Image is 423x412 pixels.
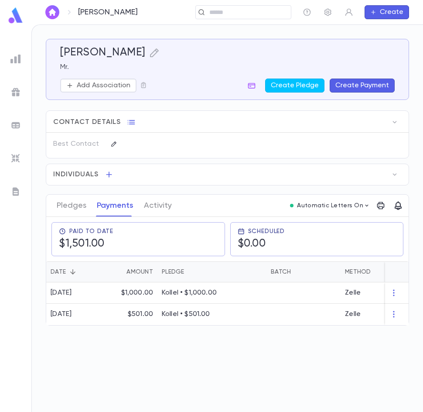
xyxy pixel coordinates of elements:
img: batches_grey.339ca447c9d9533ef1741baa751efc33.svg [10,120,21,130]
div: Amount [105,261,157,282]
div: Method [345,261,371,282]
h5: $1,501.00 [59,237,113,251]
p: Best Contact [53,137,103,151]
p: Mr. [60,63,395,72]
button: Sort [66,265,80,279]
div: Date [51,261,66,282]
div: Pledge [162,261,184,282]
button: Create Payment [330,79,395,93]
span: Individuals [53,170,99,179]
p: Automatic Letters On [297,202,363,209]
div: [DATE] [51,310,72,319]
img: campaigns_grey.99e729a5f7ee94e3726e6486bddda8f1.svg [10,87,21,97]
div: Batch [271,261,291,282]
img: logo [7,7,24,24]
div: Batch [266,261,341,282]
div: Date [46,261,105,282]
button: Pledges [57,195,86,216]
button: Create [365,5,409,19]
span: Paid To Date [69,228,113,235]
img: reports_grey.c525e4749d1bce6a11f5fe2a8de1b229.svg [10,54,21,64]
div: Method [341,261,417,282]
img: home_white.a664292cf8c1dea59945f0da9f25487c.svg [47,9,58,16]
img: letters_grey.7941b92b52307dd3b8a917253454ce1c.svg [10,186,21,197]
div: Zelle [345,288,361,297]
button: Create Pledge [265,79,324,93]
button: Add Association [60,79,136,93]
img: imports_grey.530a8a0e642e233f2baf0ef88e8c9fcb.svg [10,153,21,164]
p: $1,000.00 [121,288,153,297]
p: [PERSON_NAME] [78,7,138,17]
span: Contact Details [53,118,121,127]
span: Scheduled [248,228,285,235]
h5: $0.00 [238,237,285,251]
button: Automatic Letters On [287,199,374,212]
button: Activity [144,195,172,216]
p: Add Association [77,81,130,90]
p: Kollel • $501.00 [162,310,262,319]
p: Kollel • $1,000.00 [162,288,262,297]
div: Zelle [345,310,361,319]
h5: [PERSON_NAME] [60,46,146,59]
button: Payments [97,195,133,216]
div: Amount [126,261,153,282]
p: $501.00 [128,310,153,319]
div: Pledge [157,261,266,282]
div: [DATE] [51,288,72,297]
